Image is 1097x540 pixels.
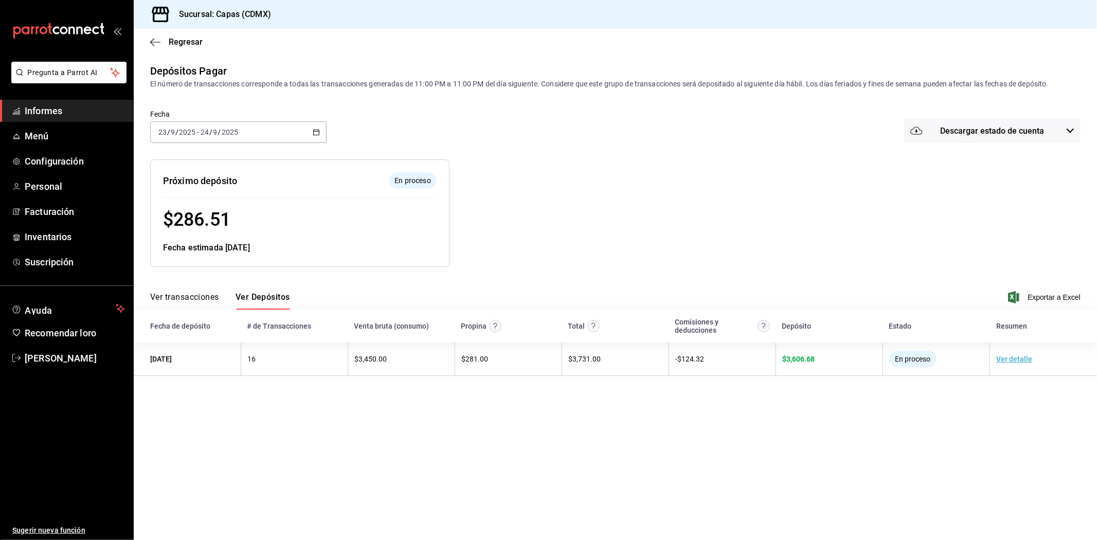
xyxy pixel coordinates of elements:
[247,322,311,330] font: # de Transacciones
[889,351,937,367] div: El depósito aún no se ha enviado a tu cuenta bancaria.
[150,292,219,302] font: Ver transacciones
[354,322,429,330] font: Venta bruta (consumo)
[782,322,812,330] font: Depósito
[11,62,127,83] button: Pregunta a Parrot AI
[200,128,209,136] input: --
[25,257,74,267] font: Suscripción
[113,27,121,35] button: abrir_cajón_menú
[175,128,178,136] font: /
[169,37,203,47] font: Regresar
[209,128,212,136] font: /
[28,68,98,77] font: Pregunta a Parrot AI
[150,80,1049,88] font: El número de transacciones corresponde a todas las transacciones generadas de 11:00 PM a 11:00 PM...
[158,128,167,136] input: --
[895,355,931,363] font: En proceso
[25,156,84,167] font: Configuración
[681,355,704,363] font: 124.32
[218,128,221,136] font: /
[394,176,430,185] font: En proceso
[170,128,175,136] input: --
[675,355,677,363] font: -
[167,128,170,136] font: /
[489,320,501,332] svg: Las propinas mostradas excluyen toda configuración de retención.
[25,206,74,217] font: Facturación
[150,37,203,47] button: Regresar
[197,128,199,136] font: -
[178,128,196,136] input: ----
[587,320,600,332] svg: Este monto equivale al total de la venta más otros bonos antes de aplicar comisión e IVA.
[7,75,127,85] a: Pregunta a Parrot AI
[677,355,681,363] font: $
[904,118,1081,143] button: Descargar estado de cuenta
[25,231,71,242] font: Inventarios
[996,322,1027,330] font: Resumen
[25,353,97,364] font: [PERSON_NAME]
[25,131,49,141] font: Menú
[25,328,96,338] font: Recomendar loro
[1028,293,1081,301] font: Exportar a Excel
[150,292,290,310] div: pestañas de navegación
[786,355,815,363] font: 3,606.68
[150,65,227,77] font: Depósitos Pagar
[163,175,237,186] font: Próximo depósito
[461,322,487,330] font: Propina
[221,128,239,136] input: ----
[354,355,358,363] font: $
[25,105,62,116] font: Informes
[1010,291,1081,303] button: Exportar a Excel
[941,126,1045,136] font: Descargar estado de cuenta
[150,322,210,330] font: Fecha de depósito
[572,355,601,363] font: 3,731.00
[461,355,465,363] font: $
[568,355,572,363] font: $
[150,111,170,119] font: Fecha
[12,526,85,534] font: Sugerir nueva función
[173,209,230,230] font: 286.51
[163,209,173,230] font: $
[25,305,52,316] font: Ayuda
[213,128,218,136] input: --
[247,355,256,364] font: 16
[889,322,912,330] font: Estado
[163,243,250,253] font: Fecha estimada [DATE]
[465,355,488,363] font: 281.00
[568,322,585,330] font: Total
[996,355,1032,363] font: Ver detalle
[358,355,387,363] font: 3,450.00
[25,181,62,192] font: Personal
[782,355,786,363] font: $
[150,355,172,364] font: [DATE]
[389,172,437,189] div: El depósito aún no se ha enviado a tu cuenta bancaria.
[179,9,271,19] font: Sucursal: Capas (CDMX)
[675,318,719,334] font: Comisiones y deducciones
[236,292,290,302] font: Ver Depósitos
[758,320,770,332] svg: Contempla comisión de ventas y propinas, IVA, cancelaciones y devoluciones.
